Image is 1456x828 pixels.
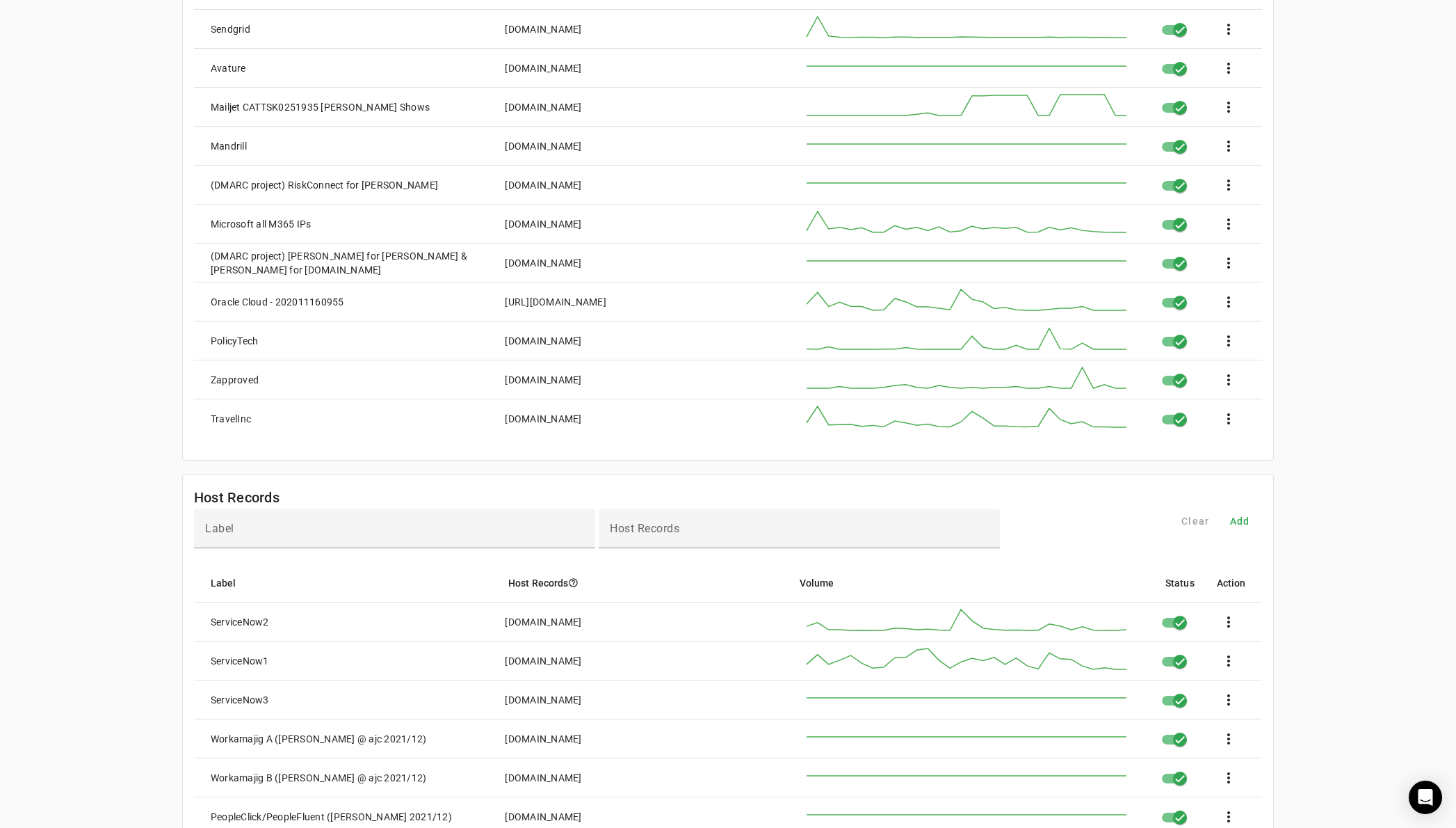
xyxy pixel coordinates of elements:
div: [DOMAIN_NAME] [505,100,581,114]
div: [DOMAIN_NAME] [505,373,581,387]
div: [DOMAIN_NAME] [505,810,581,824]
div: Avature [211,61,246,75]
div: (DMARC project) RiskConnect for [PERSON_NAME] [211,178,438,192]
div: [DOMAIN_NAME] [505,412,581,426]
div: Mandrill [211,139,247,153]
div: ServiceNow3 [211,693,269,707]
div: [DOMAIN_NAME] [505,693,581,707]
div: Microsoft all M365 IPs [211,217,312,231]
mat-header-cell: Status [1154,564,1206,603]
div: [DOMAIN_NAME] [505,654,581,668]
button: Add [1218,509,1262,534]
div: [DOMAIN_NAME] [505,615,581,629]
mat-label: Host Records [610,522,679,535]
div: [DOMAIN_NAME] [505,334,581,348]
div: Zapproved [211,373,259,387]
div: ServiceNow2 [211,615,269,629]
div: [DOMAIN_NAME] [505,22,581,36]
div: Oracle Cloud - 202011160955 [211,295,344,309]
mat-label: Label [205,522,234,535]
div: [DOMAIN_NAME] [505,178,581,192]
div: ServiceNow1 [211,654,269,668]
div: (DMARC project) [PERSON_NAME] for [PERSON_NAME] & [PERSON_NAME] for [DOMAIN_NAME] [211,249,483,277]
div: [URL][DOMAIN_NAME] [505,295,606,309]
mat-card-title: Host Records [194,486,280,509]
div: [DOMAIN_NAME] [505,771,581,785]
div: [DOMAIN_NAME] [505,61,581,75]
div: [DOMAIN_NAME] [505,732,581,746]
div: [DOMAIN_NAME] [505,139,581,153]
div: Mailjet CATTSK0251935 [PERSON_NAME] Shows [211,100,430,114]
span: Add [1230,514,1250,528]
mat-header-cell: Action [1206,564,1263,603]
div: [DOMAIN_NAME] [505,217,581,231]
i: help_outline [568,578,579,588]
div: PeopleClick/PeopleFluent ([PERSON_NAME] 2021/12) [211,810,452,824]
div: Workamajig A ([PERSON_NAME] @ ajc 2021/12) [211,732,427,746]
div: TravelInc [211,412,251,426]
div: [DOMAIN_NAME] [505,256,581,270]
div: Open Intercom Messenger [1409,781,1442,814]
div: PolicyTech [211,334,259,348]
div: Workamajig B ([PERSON_NAME] @ ajc 2021/12) [211,771,427,785]
mat-header-cell: Volume [788,564,1154,603]
mat-header-cell: Host Records [497,564,788,603]
mat-header-cell: Label [194,564,497,603]
div: Sendgrid [211,22,250,36]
